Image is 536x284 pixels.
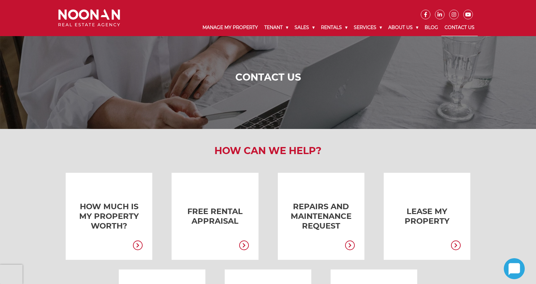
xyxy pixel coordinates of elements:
img: Noonan Real Estate Agency [58,9,120,26]
a: Contact Us [441,19,478,36]
a: Manage My Property [199,19,261,36]
a: Blog [421,19,441,36]
h1: Contact Us [60,72,476,83]
h2: How Can We Help? [53,145,483,157]
a: Tenant [261,19,291,36]
a: Sales [291,19,318,36]
a: Services [351,19,385,36]
a: About Us [385,19,421,36]
a: Rentals [318,19,351,36]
